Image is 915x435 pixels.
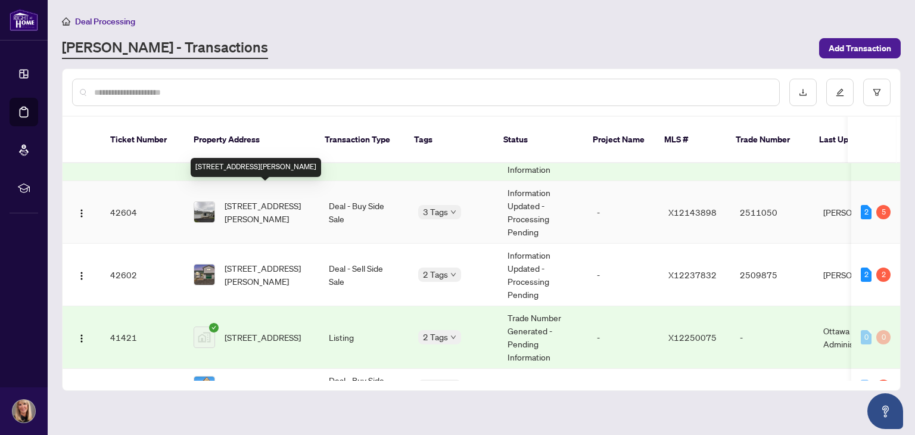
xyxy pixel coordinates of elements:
[77,271,86,281] img: Logo
[450,209,456,215] span: down
[194,377,214,397] img: thumbnail-img
[10,9,38,31] img: logo
[873,88,881,97] span: filter
[726,117,810,163] th: Trade Number
[101,117,184,163] th: Ticket Number
[587,181,659,244] td: -
[814,306,903,369] td: Ottawa Administrator
[668,207,717,218] span: X12143898
[191,158,321,177] div: [STREET_ADDRESS][PERSON_NAME]
[62,38,268,59] a: [PERSON_NAME] - Transactions
[836,88,844,97] span: edit
[861,380,872,394] div: 0
[77,209,86,218] img: Logo
[819,38,901,58] button: Add Transaction
[814,244,903,306] td: [PERSON_NAME]
[826,79,854,106] button: edit
[494,117,583,163] th: Status
[450,334,456,340] span: down
[810,117,899,163] th: Last Updated By
[404,117,494,163] th: Tags
[861,330,872,344] div: 0
[423,205,448,219] span: 3 Tags
[72,203,91,222] button: Logo
[876,268,891,282] div: 2
[498,181,587,244] td: Information Updated - Processing Pending
[184,117,315,163] th: Property Address
[72,328,91,347] button: Logo
[668,269,717,280] span: X12237832
[876,330,891,344] div: 0
[101,181,184,244] td: 42604
[75,16,135,27] span: Deal Processing
[498,369,587,405] td: -
[814,181,903,244] td: [PERSON_NAME]
[867,393,903,429] button: Open asap
[498,306,587,369] td: Trade Number Generated - Pending Information
[319,306,409,369] td: Listing
[863,79,891,106] button: filter
[583,117,655,163] th: Project Name
[876,205,891,219] div: 5
[194,265,214,285] img: thumbnail-img
[730,306,814,369] td: -
[77,334,86,343] img: Logo
[72,377,91,396] button: Logo
[730,181,814,244] td: 2511050
[423,380,448,393] span: 4 Tags
[587,244,659,306] td: -
[730,369,814,405] td: 2508174
[861,268,872,282] div: 2
[799,88,807,97] span: download
[101,306,184,369] td: 41421
[876,380,891,394] div: 3
[319,244,409,306] td: Deal - Sell Side Sale
[730,244,814,306] td: 2509875
[194,202,214,222] img: thumbnail-img
[587,306,659,369] td: -
[655,117,726,163] th: MLS #
[498,244,587,306] td: Information Updated - Processing Pending
[315,117,404,163] th: Transaction Type
[814,369,903,405] td: [PERSON_NAME]
[423,268,448,281] span: 2 Tags
[319,369,409,405] td: Deal - Buy Side Sale
[101,244,184,306] td: 42602
[829,39,891,58] span: Add Transaction
[225,262,310,288] span: [STREET_ADDRESS][PERSON_NAME]
[423,330,448,344] span: 2 Tags
[587,369,659,405] td: -
[450,272,456,278] span: down
[225,199,310,225] span: [STREET_ADDRESS][PERSON_NAME]
[861,205,872,219] div: 2
[13,400,35,422] img: Profile Icon
[209,323,219,333] span: check-circle
[101,369,184,405] td: 39054
[225,380,301,393] span: [STREET_ADDRESS]
[72,265,91,284] button: Logo
[789,79,817,106] button: download
[319,181,409,244] td: Deal - Buy Side Sale
[668,332,717,343] span: X12250075
[62,17,70,26] span: home
[225,331,301,344] span: [STREET_ADDRESS]
[194,327,214,347] img: thumbnail-img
